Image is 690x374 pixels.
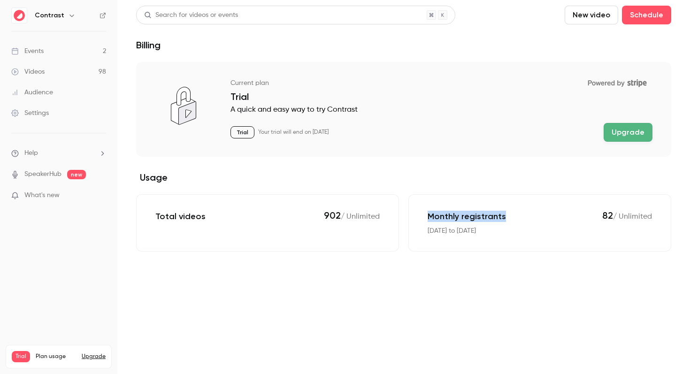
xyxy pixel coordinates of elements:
[136,39,161,51] h1: Billing
[36,353,76,360] span: Plan usage
[67,170,86,179] span: new
[11,67,45,76] div: Videos
[95,191,106,200] iframe: Noticeable Trigger
[11,46,44,56] div: Events
[24,169,61,179] a: SpeakerHub
[35,11,64,20] h6: Contrast
[565,6,618,24] button: New video
[230,126,254,138] p: Trial
[324,210,341,221] span: 902
[155,211,206,222] p: Total videos
[428,226,476,236] p: [DATE] to [DATE]
[428,211,506,222] p: Monthly registrants
[11,148,106,158] li: help-dropdown-opener
[602,210,652,222] p: / Unlimited
[12,8,27,23] img: Contrast
[230,91,652,102] p: Trial
[622,6,671,24] button: Schedule
[136,62,671,252] section: billing
[24,191,60,200] span: What's new
[230,78,269,88] p: Current plan
[12,351,30,362] span: Trial
[11,88,53,97] div: Audience
[230,104,652,115] p: A quick and easy way to try Contrast
[136,172,671,183] h2: Usage
[144,10,238,20] div: Search for videos or events
[11,108,49,118] div: Settings
[602,210,613,221] span: 82
[82,353,106,360] button: Upgrade
[604,123,652,142] button: Upgrade
[24,148,38,158] span: Help
[258,129,329,136] p: Your trial will end on [DATE]
[324,210,380,222] p: / Unlimited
